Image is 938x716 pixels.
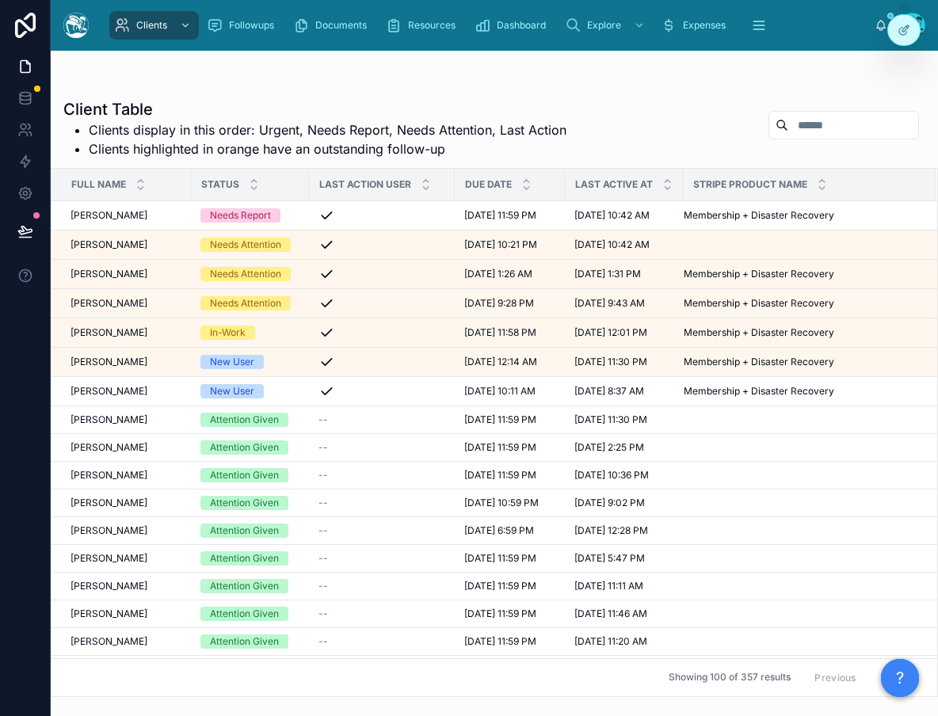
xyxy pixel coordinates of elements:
[464,209,536,222] span: [DATE] 11:59 PM
[574,580,673,592] a: [DATE] 11:11 AM
[71,607,147,620] span: [PERSON_NAME]
[200,634,299,649] a: Attention Given
[89,139,566,158] li: Clients highlighted in orange have an outstanding follow-up
[71,497,181,509] a: [PERSON_NAME]
[318,580,445,592] a: --
[464,441,536,454] span: [DATE] 11:59 PM
[574,524,673,537] a: [DATE] 12:28 PM
[574,524,648,537] span: [DATE] 12:28 PM
[71,268,147,280] span: [PERSON_NAME]
[319,178,411,191] span: Last Action User
[71,356,181,368] a: [PERSON_NAME]
[200,524,299,538] a: Attention Given
[465,178,512,191] span: Due Date
[201,178,239,191] span: Status
[574,441,673,454] a: [DATE] 2:25 PM
[574,238,673,251] a: [DATE] 10:42 AM
[210,326,246,340] div: In-Work
[71,326,147,339] span: [PERSON_NAME]
[210,551,279,566] div: Attention Given
[464,238,537,251] span: [DATE] 10:21 PM
[464,580,555,592] a: [DATE] 11:59 PM
[684,297,917,310] a: Membership + Disaster Recovery
[318,580,328,592] span: --
[497,19,546,32] span: Dashboard
[318,524,328,537] span: --
[71,441,147,454] span: [PERSON_NAME]
[683,19,726,32] span: Expenses
[71,552,181,565] a: [PERSON_NAME]
[464,441,555,454] a: [DATE] 11:59 PM
[464,385,536,398] span: [DATE] 10:11 AM
[464,552,555,565] a: [DATE] 11:59 PM
[200,355,299,369] a: New User
[574,268,673,280] a: [DATE] 1:31 PM
[574,497,673,509] a: [DATE] 9:02 PM
[200,267,299,281] a: Needs Attention
[63,13,89,38] img: App logo
[210,296,281,310] div: Needs Attention
[200,440,299,455] a: Attention Given
[684,268,917,280] a: Membership + Disaster Recovery
[684,356,917,368] a: Membership + Disaster Recovery
[574,297,673,310] a: [DATE] 9:43 AM
[71,385,181,398] a: [PERSON_NAME]
[71,580,147,592] span: [PERSON_NAME]
[464,209,555,222] a: [DATE] 11:59 PM
[464,413,536,426] span: [DATE] 11:59 PM
[318,441,445,454] a: --
[89,120,566,139] li: Clients display in this order: Urgent, Needs Report, Needs Attention, Last Action
[200,468,299,482] a: Attention Given
[464,326,555,339] a: [DATE] 11:58 PM
[71,297,181,310] a: [PERSON_NAME]
[71,469,181,482] a: [PERSON_NAME]
[408,19,456,32] span: Resources
[684,297,834,310] span: Membership + Disaster Recovery
[71,441,181,454] a: [PERSON_NAME]
[71,326,181,339] a: [PERSON_NAME]
[574,441,644,454] span: [DATE] 2:25 PM
[71,238,147,251] span: [PERSON_NAME]
[464,524,534,537] span: [DATE] 6:59 PM
[574,607,647,620] span: [DATE] 11:46 AM
[71,209,181,222] a: [PERSON_NAME]
[464,268,555,280] a: [DATE] 1:26 AM
[71,635,147,648] span: [PERSON_NAME]
[210,634,279,649] div: Attention Given
[464,326,536,339] span: [DATE] 11:58 PM
[574,326,673,339] a: [DATE] 12:01 PM
[71,178,126,191] span: Full Name
[318,607,328,620] span: --
[684,209,917,222] a: Membership + Disaster Recovery
[200,384,299,398] a: New User
[574,413,647,426] span: [DATE] 11:30 PM
[464,413,555,426] a: [DATE] 11:59 PM
[574,607,673,620] a: [DATE] 11:46 AM
[71,497,147,509] span: [PERSON_NAME]
[464,497,539,509] span: [DATE] 10:59 PM
[200,579,299,593] a: Attention Given
[71,469,147,482] span: [PERSON_NAME]
[318,497,328,509] span: --
[71,524,181,537] a: [PERSON_NAME]
[574,469,649,482] span: [DATE] 10:36 PM
[200,607,299,621] a: Attention Given
[71,356,147,368] span: [PERSON_NAME]
[574,580,643,592] span: [DATE] 11:11 AM
[464,469,536,482] span: [DATE] 11:59 PM
[464,385,555,398] a: [DATE] 10:11 AM
[574,209,673,222] a: [DATE] 10:42 AM
[71,238,181,251] a: [PERSON_NAME]
[63,98,566,120] h1: Client Table
[464,635,536,648] span: [DATE] 11:59 PM
[574,552,673,565] a: [DATE] 5:47 PM
[464,356,555,368] a: [DATE] 12:14 AM
[318,524,445,537] a: --
[574,356,647,368] span: [DATE] 11:30 PM
[200,238,299,252] a: Needs Attention
[381,11,467,40] a: Resources
[684,356,834,368] span: Membership + Disaster Recovery
[71,268,181,280] a: [PERSON_NAME]
[210,468,279,482] div: Attention Given
[71,580,181,592] a: [PERSON_NAME]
